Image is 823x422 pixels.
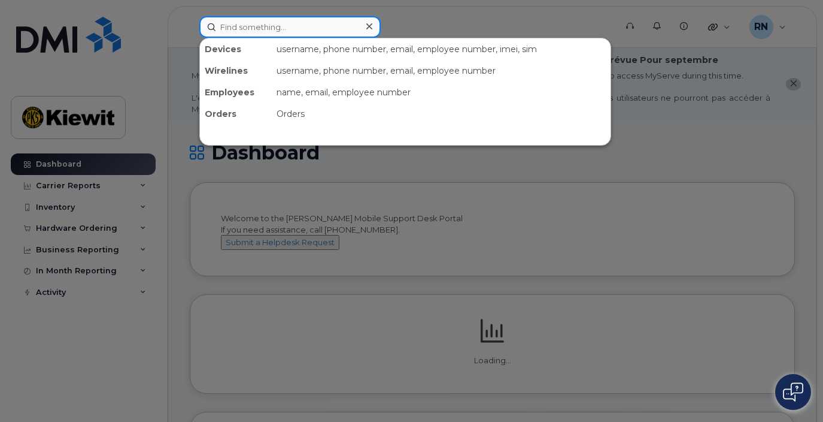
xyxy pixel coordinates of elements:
div: Employees [200,82,272,103]
div: username, phone number, email, employee number, imei, sim [272,38,611,60]
img: Open chat [783,382,803,402]
div: Orders [272,103,611,125]
div: Wirelines [200,60,272,82]
div: username, phone number, email, employee number [272,60,611,82]
div: name, email, employee number [272,82,611,103]
div: Devices [200,38,272,60]
div: Orders [200,103,272,125]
